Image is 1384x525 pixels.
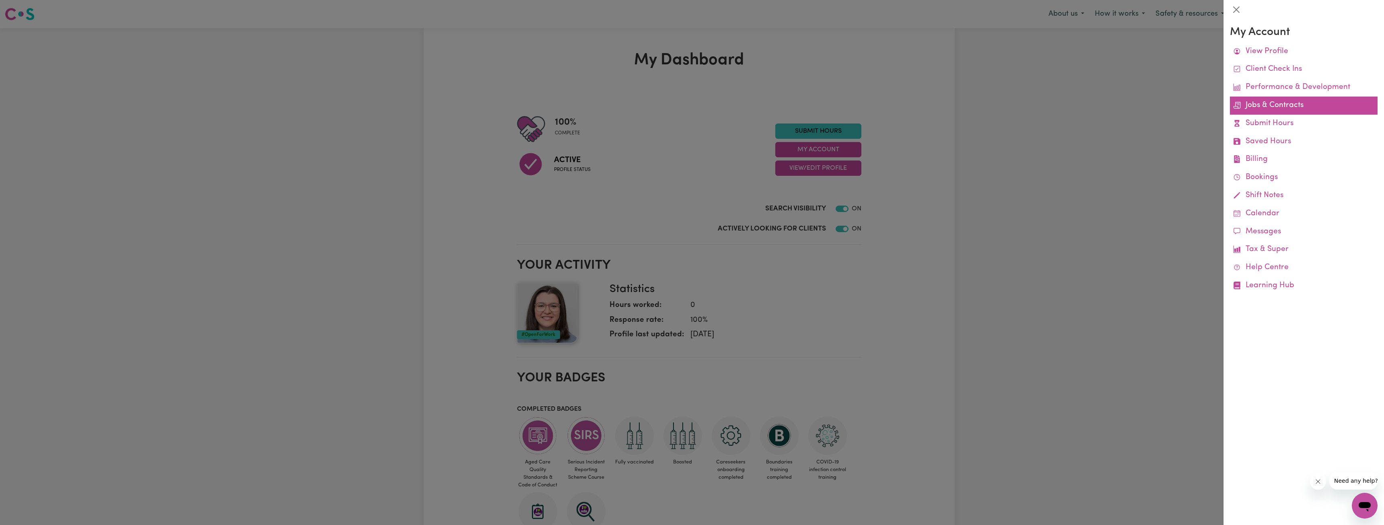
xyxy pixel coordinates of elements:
a: View Profile [1230,43,1378,61]
a: Learning Hub [1230,277,1378,295]
iframe: Message from company [1329,472,1378,490]
button: Close [1230,3,1243,16]
span: Need any help? [5,6,49,12]
a: Calendar [1230,205,1378,223]
a: Shift Notes [1230,187,1378,205]
a: Submit Hours [1230,115,1378,133]
a: Bookings [1230,169,1378,187]
a: Client Check Ins [1230,60,1378,78]
a: Performance & Development [1230,78,1378,97]
a: Saved Hours [1230,133,1378,151]
a: Billing [1230,150,1378,169]
iframe: Close message [1310,474,1326,490]
iframe: Button to launch messaging window [1352,493,1378,519]
a: Jobs & Contracts [1230,97,1378,115]
a: Help Centre [1230,259,1378,277]
a: Messages [1230,223,1378,241]
h3: My Account [1230,26,1378,39]
a: Tax & Super [1230,241,1378,259]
